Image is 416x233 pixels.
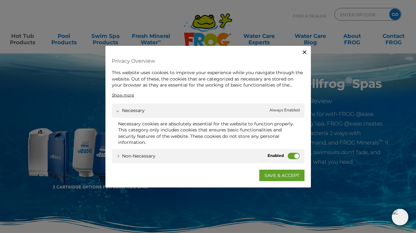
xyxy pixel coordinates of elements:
[112,92,134,98] a: Show more
[112,55,305,66] h4: Privacy Overview
[269,107,300,114] span: Always Enabled
[117,107,145,114] a: Necessary
[259,170,305,181] a: SAVE & ACCEPT
[118,121,298,145] div: Necessary cookies are absolutely essential for the website to function properly. This category on...
[392,209,408,225] img: openIcon
[117,153,155,159] a: Non-necessary
[112,69,305,88] div: This website uses cookies to improve your experience while you navigate through the website. Out ...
